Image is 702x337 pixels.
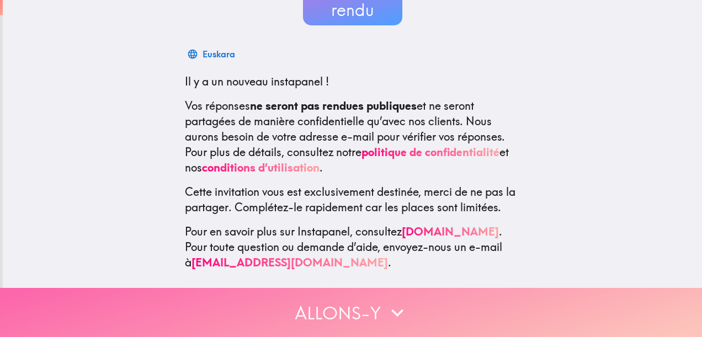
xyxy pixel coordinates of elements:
[402,224,499,238] a: [DOMAIN_NAME]
[185,185,515,214] font: Cette invitation vous est exclusivement destinée, merci de ne pas la partager. Complétez-le rapid...
[250,99,417,113] b: ne seront pas rendues publiques
[185,74,329,88] span: Il y a un nouveau instapanel !
[185,43,240,65] button: Euskara
[203,46,235,62] div: Euskara
[192,255,388,269] a: [EMAIL_ADDRESS][DOMAIN_NAME]
[185,99,509,174] font: Vos réponses et ne seront partagées de manière confidentielle qu’avec nos clients. Nous aurons be...
[202,161,320,174] a: conditions d’utilisation
[361,145,499,159] a: politique de confidentialité
[295,297,381,328] font: Allons-y
[185,224,520,270] p: Pour en savoir plus sur Instapanel, consultez . Pour toute question ou demande d’aide, envoyez-no...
